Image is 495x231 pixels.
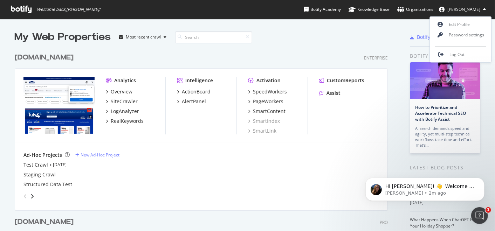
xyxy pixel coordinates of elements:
[23,77,95,134] img: www.lowes.com
[126,35,161,39] div: Most recent crawl
[175,31,252,43] input: Search
[326,90,341,97] div: Assist
[23,161,48,168] a: Test Crawl
[248,98,283,105] a: PageWorkers
[248,118,280,125] a: SmartIndex
[15,217,74,227] div: [DOMAIN_NAME]
[111,88,132,95] div: Overview
[430,49,491,60] a: Log Out
[248,88,287,95] a: SpeedWorkers
[253,108,286,115] div: SmartContent
[182,88,211,95] div: ActionBoard
[304,6,341,13] div: Botify Academy
[417,34,467,41] div: Botify Chrome Plugin
[111,98,138,105] div: SiteCrawler
[248,127,276,134] a: SmartLink
[75,152,119,158] a: New Ad-Hoc Project
[410,34,467,41] a: Botify Chrome Plugin
[23,171,56,178] a: Staging Crawl
[81,152,119,158] div: New Ad-Hoc Project
[415,126,475,148] div: AI search demands speed and agility, yet multi-step technical workflows take time and effort. Tha...
[111,118,144,125] div: RealKeywords
[106,98,138,105] a: SiteCrawler
[253,88,287,95] div: SpeedWorkers
[117,31,170,43] button: Most recent crawl
[23,152,62,159] div: Ad-Hoc Projects
[319,77,364,84] a: CustomReports
[53,162,67,168] a: [DATE]
[114,77,136,84] div: Analytics
[106,88,132,95] a: Overview
[21,191,30,202] div: angle-left
[30,193,35,200] div: angle-right
[15,52,76,63] a: [DOMAIN_NAME]
[37,7,100,12] span: Welcome back, [PERSON_NAME] !
[106,118,144,125] a: RealKeywords
[415,104,466,122] a: How to Prioritize and Accelerate Technical SEO with Botify Assist
[253,98,283,105] div: PageWorkers
[327,77,364,84] div: CustomReports
[177,98,206,105] a: AlertPanel
[410,52,481,60] div: Botify news
[447,6,480,12] span: Imran Mahaldar
[397,6,433,13] div: Organizations
[23,181,72,188] a: Structured Data Test
[182,98,206,105] div: AlertPanel
[486,207,491,213] span: 1
[349,6,390,13] div: Knowledge Base
[15,52,74,63] div: [DOMAIN_NAME]
[111,108,139,115] div: LogAnalyzer
[380,219,388,225] div: Pro
[256,77,281,84] div: Activation
[430,30,491,40] a: Password settings
[248,108,286,115] a: SmartContent
[185,77,213,84] div: Intelligence
[15,30,111,44] div: My Web Properties
[410,217,474,229] a: What Happens When ChatGPT Is Your Holiday Shopper?
[410,62,480,99] img: How to Prioritize and Accelerate Technical SEO with Botify Assist
[450,51,465,57] span: Log Out
[433,4,491,15] button: [PERSON_NAME]
[430,19,491,30] a: Edit Profile
[364,55,388,61] div: Enterprise
[319,90,341,97] a: Assist
[177,88,211,95] a: ActionBoard
[471,207,488,224] iframe: Intercom live chat
[15,217,76,227] a: [DOMAIN_NAME]
[106,108,139,115] a: LogAnalyzer
[355,163,495,212] iframe: Intercom notifications message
